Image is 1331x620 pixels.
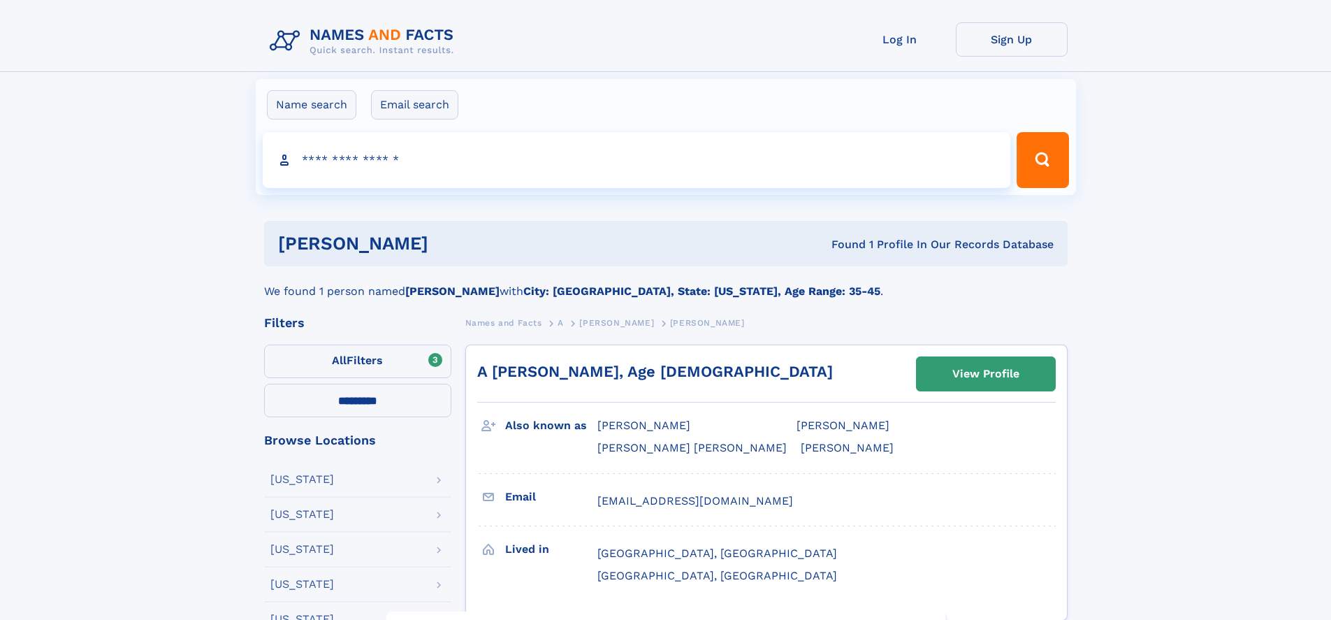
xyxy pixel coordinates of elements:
[270,544,334,555] div: [US_STATE]
[558,314,564,331] a: A
[558,318,564,328] span: A
[952,358,1019,390] div: View Profile
[670,318,745,328] span: [PERSON_NAME]
[263,132,1011,188] input: search input
[505,538,597,561] h3: Lived in
[270,474,334,485] div: [US_STATE]
[1017,132,1068,188] button: Search Button
[270,509,334,520] div: [US_STATE]
[597,547,837,560] span: [GEOGRAPHIC_DATA], [GEOGRAPHIC_DATA]
[597,441,787,454] span: [PERSON_NAME] [PERSON_NAME]
[264,22,465,60] img: Logo Names and Facts
[465,314,542,331] a: Names and Facts
[956,22,1068,57] a: Sign Up
[270,579,334,590] div: [US_STATE]
[597,569,837,582] span: [GEOGRAPHIC_DATA], [GEOGRAPHIC_DATA]
[797,419,889,432] span: [PERSON_NAME]
[477,363,833,380] a: A [PERSON_NAME], Age [DEMOGRAPHIC_DATA]
[264,317,451,329] div: Filters
[917,357,1055,391] a: View Profile
[264,434,451,447] div: Browse Locations
[505,414,597,438] h3: Also known as
[579,318,654,328] span: [PERSON_NAME]
[597,419,690,432] span: [PERSON_NAME]
[597,494,793,507] span: [EMAIL_ADDRESS][DOMAIN_NAME]
[579,314,654,331] a: [PERSON_NAME]
[630,237,1054,252] div: Found 1 Profile In Our Records Database
[505,485,597,509] h3: Email
[371,90,458,120] label: Email search
[523,284,880,298] b: City: [GEOGRAPHIC_DATA], State: [US_STATE], Age Range: 35-45
[405,284,500,298] b: [PERSON_NAME]
[264,345,451,378] label: Filters
[264,266,1068,300] div: We found 1 person named with .
[267,90,356,120] label: Name search
[278,235,630,252] h1: [PERSON_NAME]
[332,354,347,367] span: All
[801,441,894,454] span: [PERSON_NAME]
[844,22,956,57] a: Log In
